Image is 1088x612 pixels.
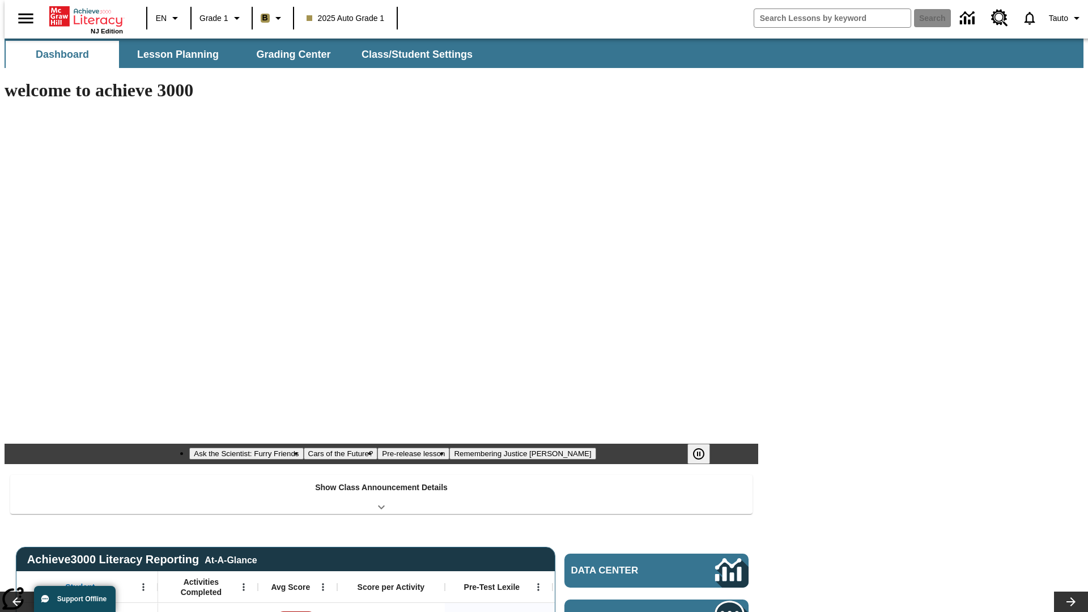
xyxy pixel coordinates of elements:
div: Pause [687,444,721,464]
a: Data Center [564,554,749,588]
div: SubNavbar [5,39,1083,68]
span: Support Offline [57,595,107,603]
p: Show Class Announcement Details [315,482,448,494]
span: Pre-Test Lexile [464,582,520,592]
button: Open Menu [314,579,331,596]
a: Data Center [953,3,984,34]
span: Student [65,582,95,592]
button: Slide 4 Remembering Justice O'Connor [449,448,596,460]
span: Tauto [1049,12,1068,24]
button: Lesson Planning [121,41,235,68]
span: Score per Activity [358,582,425,592]
button: Grading Center [237,41,350,68]
span: Activities Completed [164,577,239,597]
span: Grade 1 [199,12,228,24]
span: Data Center [571,565,677,576]
button: Slide 1 Ask the Scientist: Furry Friends [189,448,303,460]
button: Language: EN, Select a language [151,8,187,28]
button: Boost Class color is light brown. Change class color [256,8,290,28]
button: Slide 2 Cars of the Future? [304,448,378,460]
button: Support Offline [34,586,116,612]
button: Grade: Grade 1, Select a grade [195,8,248,28]
span: Avg Score [271,582,310,592]
button: Open side menu [9,2,42,35]
div: SubNavbar [5,41,483,68]
button: Class/Student Settings [352,41,482,68]
a: Notifications [1015,3,1044,33]
button: Lesson carousel, Next [1054,592,1088,612]
a: Resource Center, Will open in new tab [984,3,1015,33]
div: At-A-Glance [205,553,257,566]
span: B [262,11,268,25]
div: Show Class Announcement Details [10,475,753,514]
span: 2025 Auto Grade 1 [307,12,385,24]
input: search field [754,9,911,27]
button: Pause [687,444,710,464]
button: Slide 3 Pre-release lesson [377,448,449,460]
button: Open Menu [235,579,252,596]
div: Home [49,4,123,35]
button: Open Menu [135,579,152,596]
span: NJ Edition [91,28,123,35]
button: Profile/Settings [1044,8,1088,28]
h1: welcome to achieve 3000 [5,80,758,101]
button: Dashboard [6,41,119,68]
span: Achieve3000 Literacy Reporting [27,553,257,566]
span: EN [156,12,167,24]
button: Open Menu [530,579,547,596]
a: Home [49,5,123,28]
